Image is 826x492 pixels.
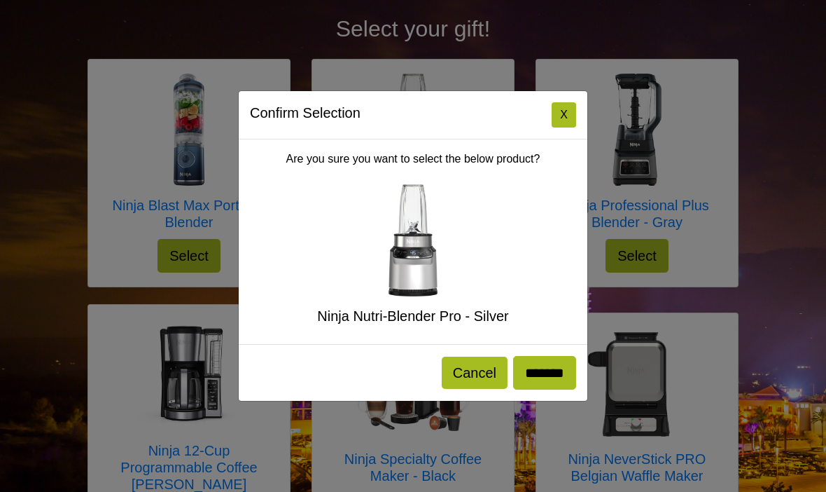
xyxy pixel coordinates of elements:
button: Cancel [442,357,507,389]
button: Close [552,102,576,128]
h5: Ninja Nutri-Blender Pro - Silver [250,308,576,324]
h5: Confirm Selection [250,102,360,123]
img: Ninja Nutri-Blender Pro - Silver [357,184,469,296]
div: Are you sure you want to select the below product? [239,139,587,344]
